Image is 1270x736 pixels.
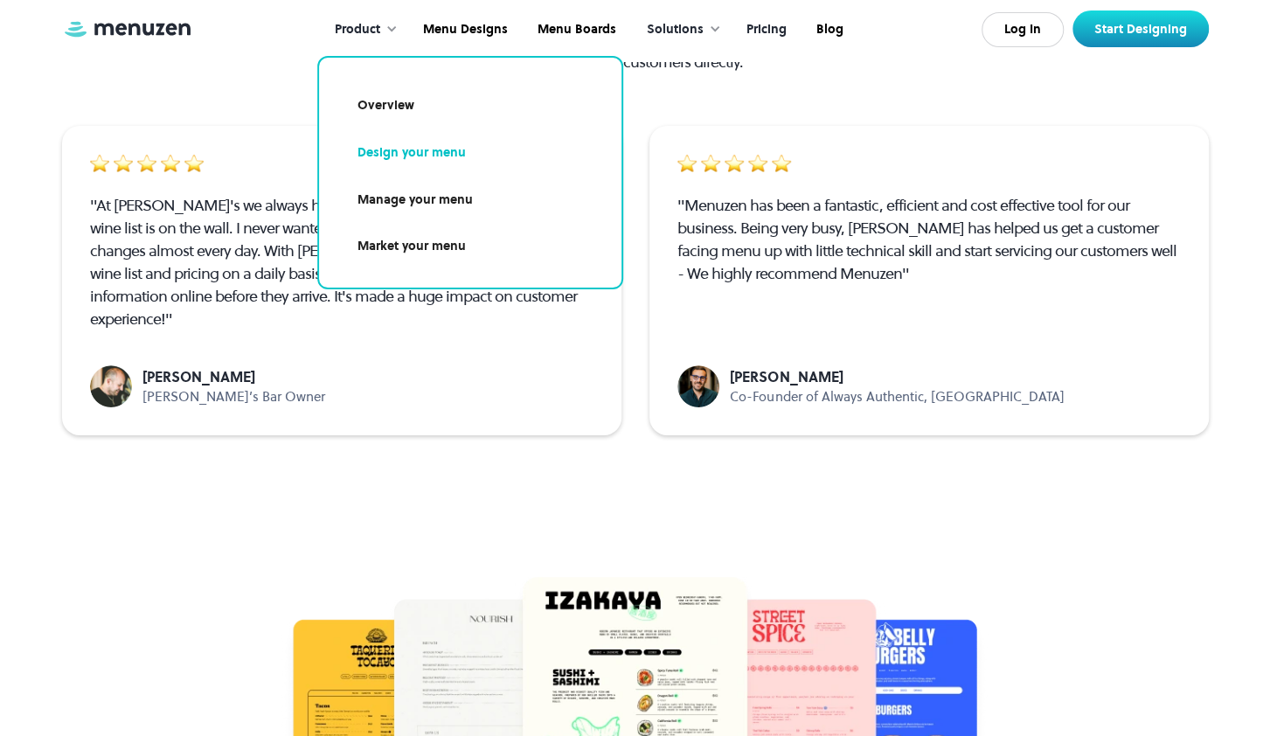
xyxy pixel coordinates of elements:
[677,194,1181,285] div: "Menuzen has been a fantastic, efficient and cost effective tool for our business. Being very bus...
[317,3,406,57] div: Product
[800,3,857,57] a: Blog
[730,386,1064,406] p: Co-Founder of Always Authentic, [GEOGRAPHIC_DATA]
[335,20,380,39] div: Product
[142,367,325,386] p: [PERSON_NAME]
[982,12,1064,47] a: Log In
[317,56,623,289] nav: Product
[340,226,600,267] a: Market your menu
[647,20,704,39] div: Solutions
[730,367,1064,386] p: [PERSON_NAME]
[340,133,600,173] a: Design your menu
[730,3,800,57] a: Pricing
[300,50,971,73] p: Hear from our customers directly.
[521,3,629,57] a: Menu Boards
[142,386,325,406] p: [PERSON_NAME]’s Bar Owner
[406,3,521,57] a: Menu Designs
[1072,10,1209,47] a: Start Designing
[340,180,600,220] a: Manage your menu
[340,86,600,126] a: Overview
[90,194,593,330] div: "At [PERSON_NAME]'s we always have a very overcrowded bar area as the wine list is on the wall. I...
[629,3,730,57] div: Solutions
